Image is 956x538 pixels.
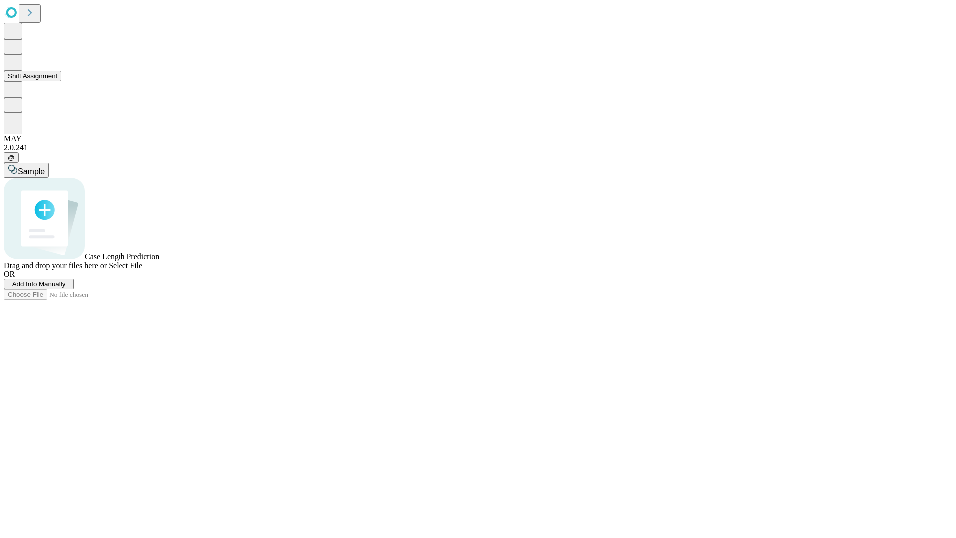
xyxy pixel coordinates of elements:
[18,167,45,176] span: Sample
[4,163,49,178] button: Sample
[4,134,952,143] div: MAY
[4,270,15,278] span: OR
[4,71,61,81] button: Shift Assignment
[4,261,107,269] span: Drag and drop your files here or
[4,152,19,163] button: @
[4,143,952,152] div: 2.0.241
[12,280,66,288] span: Add Info Manually
[8,154,15,161] span: @
[109,261,142,269] span: Select File
[4,279,74,289] button: Add Info Manually
[85,252,159,261] span: Case Length Prediction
